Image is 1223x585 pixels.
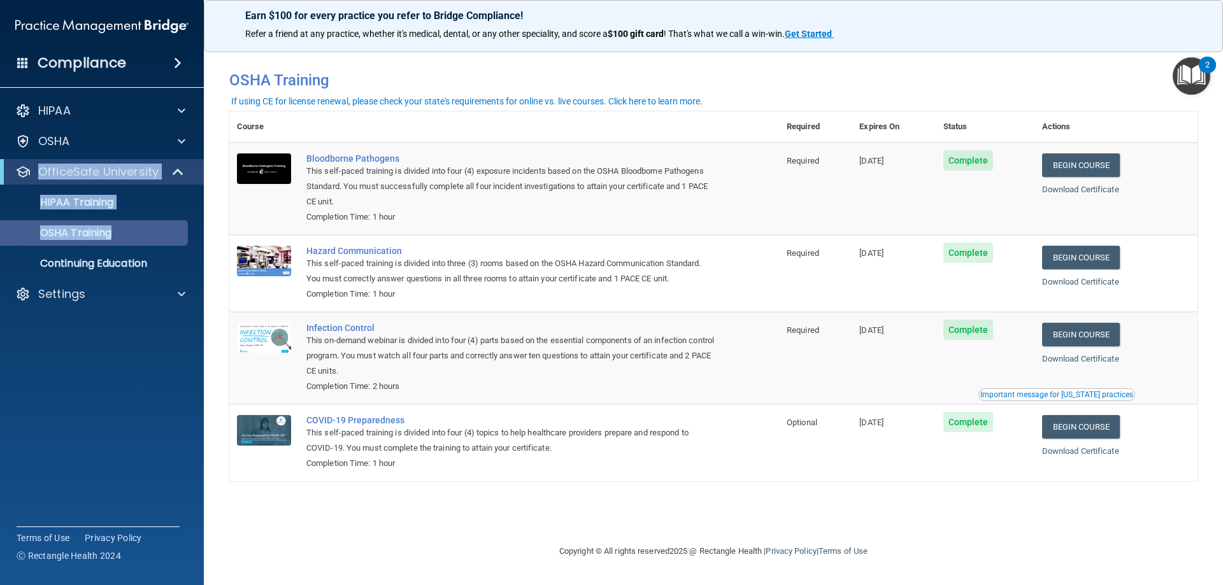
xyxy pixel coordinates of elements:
[229,95,704,108] button: If using CE for license renewal, please check your state's requirements for online vs. live cours...
[980,391,1133,398] div: Important message for [US_STATE] practices
[1042,185,1119,194] a: Download Certificate
[943,150,994,171] span: Complete
[306,456,715,471] div: Completion Time: 1 hour
[1042,277,1119,286] a: Download Certificate
[787,156,819,166] span: Required
[38,134,70,149] p: OSHA
[306,415,715,425] a: COVID-19 Preparedness
[978,388,1135,401] button: Read this if you are a dental practitioner in the state of CA
[819,546,868,556] a: Terms of Use
[1042,246,1120,269] a: Begin Course
[787,248,819,258] span: Required
[943,243,994,263] span: Complete
[229,71,1198,89] h4: OSHA Training
[15,103,185,118] a: HIPAA
[306,209,715,225] div: Completion Time: 1 hour
[785,29,832,39] strong: Get Started
[943,320,994,340] span: Complete
[943,412,994,432] span: Complete
[306,153,715,164] a: Bloodborne Pathogens
[859,325,883,335] span: [DATE]
[231,97,703,106] div: If using CE for license renewal, please check your state's requirements for online vs. live cours...
[664,29,785,39] span: ! That's what we call a win-win.
[1034,111,1198,143] th: Actions
[1042,153,1120,177] a: Begin Course
[787,418,817,427] span: Optional
[936,111,1034,143] th: Status
[306,256,715,286] div: This self-paced training is divided into three (3) rooms based on the OSHA Hazard Communication S...
[859,248,883,258] span: [DATE]
[38,164,159,180] p: OfficeSafe University
[229,111,299,143] th: Course
[1042,323,1120,346] a: Begin Course
[38,54,126,72] h4: Compliance
[779,111,852,143] th: Required
[15,286,185,302] a: Settings
[1042,446,1119,456] a: Download Certificate
[1173,57,1210,95] button: Open Resource Center, 2 new notifications
[15,13,189,39] img: PMB logo
[785,29,834,39] a: Get Started
[859,156,883,166] span: [DATE]
[608,29,664,39] strong: $100 gift card
[306,425,715,456] div: This self-paced training is divided into four (4) topics to help healthcare providers prepare and...
[15,134,185,149] a: OSHA
[306,333,715,379] div: This on-demand webinar is divided into four (4) parts based on the essential components of an inf...
[1042,415,1120,439] a: Begin Course
[306,286,715,302] div: Completion Time: 1 hour
[1042,354,1119,363] a: Download Certificate
[15,164,185,180] a: OfficeSafe University
[787,325,819,335] span: Required
[852,111,935,143] th: Expires On
[1205,65,1210,81] div: 2
[17,549,121,562] span: Ⓒ Rectangle Health 2024
[859,418,883,427] span: [DATE]
[306,246,715,256] a: Hazard Communication
[8,196,113,209] p: HIPAA Training
[17,532,69,544] a: Terms of Use
[306,323,715,333] a: Infection Control
[85,532,142,544] a: Privacy Policy
[306,164,715,209] div: This self-paced training is divided into four (4) exposure incidents based on the OSHA Bloodborne...
[766,546,816,556] a: Privacy Policy
[245,29,608,39] span: Refer a friend at any practice, whether it's medical, dental, or any other speciality, and score a
[8,257,182,270] p: Continuing Education
[481,531,946,572] div: Copyright © All rights reserved 2025 @ Rectangle Health | |
[245,10,1182,22] p: Earn $100 for every practice you refer to Bridge Compliance!
[8,227,111,239] p: OSHA Training
[38,103,71,118] p: HIPAA
[38,286,85,302] p: Settings
[306,379,715,394] div: Completion Time: 2 hours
